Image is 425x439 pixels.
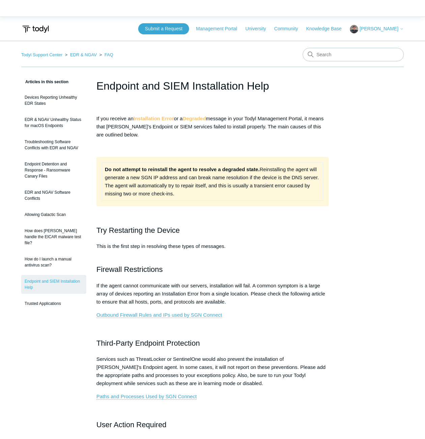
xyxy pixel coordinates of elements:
a: Devices Reporting Unhealthy EDR States [21,91,86,110]
a: Paths and Processes Used by SGN Connect [96,394,197,400]
button: [PERSON_NAME] [350,25,404,33]
p: If you receive an or a message in your Todyl Management Portal, it means that [PERSON_NAME]'s End... [96,115,329,139]
a: Troubleshooting Software Conflicts with EDR and NGAV [21,135,86,154]
td: Reinstalling the agent will generate a new SGN IP address and can break name resolution if the de... [102,163,323,201]
h2: Third-Party Endpoint Protection [96,337,329,349]
a: Endpoint and SIEM Installation Help [21,275,86,294]
a: University [245,25,273,32]
span: [PERSON_NAME] [360,26,398,31]
a: Allowing Galactic Scan [21,208,86,221]
strong: Degraded [183,116,206,121]
img: Todyl Support Center Help Center home page [21,23,50,35]
h1: Endpoint and SIEM Installation Help [96,78,329,94]
h2: Try Restarting the Device [96,224,329,236]
p: This is the first step in resolving these types of messages. [96,242,329,258]
a: Management Portal [196,25,244,32]
li: FAQ [98,52,113,57]
p: If the agent cannot communicate with our servers, installation will fail. A common symptom is a l... [96,282,329,306]
strong: Installation Error [133,116,174,121]
a: EDR & NGAV Unhealthy Status for macOS Endpoints [21,113,86,132]
a: FAQ [104,52,113,57]
a: Todyl Support Center [21,52,62,57]
h2: Firewall Restrictions [96,263,329,275]
p: Services such as ThreatLocker or SentinelOne would also prevent the installation of [PERSON_NAME]... [96,355,329,387]
a: Knowledge Base [306,25,348,32]
li: EDR & NGAV [64,52,98,57]
a: Outbound Firewall Rules and IPs used by SGN Connect [96,312,222,318]
a: EDR & NGAV [70,52,97,57]
li: Todyl Support Center [21,52,64,57]
a: Trusted Applications [21,297,86,310]
h2: User Action Required [96,419,329,431]
a: Endpoint Detention and Response - Ransomware Canary Files [21,158,86,183]
a: Community [274,25,305,32]
input: Search [303,48,404,61]
a: Submit a Request [138,23,189,34]
a: EDR and NGAV Software Conflicts [21,186,86,205]
strong: Do not attempt to reinstall the agent to resolve a degraded state. [105,166,260,172]
span: Articles in this section [21,80,68,84]
a: How do I launch a manual antivirus scan? [21,253,86,272]
a: How does [PERSON_NAME] handle the EICAR malware test file? [21,224,86,249]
